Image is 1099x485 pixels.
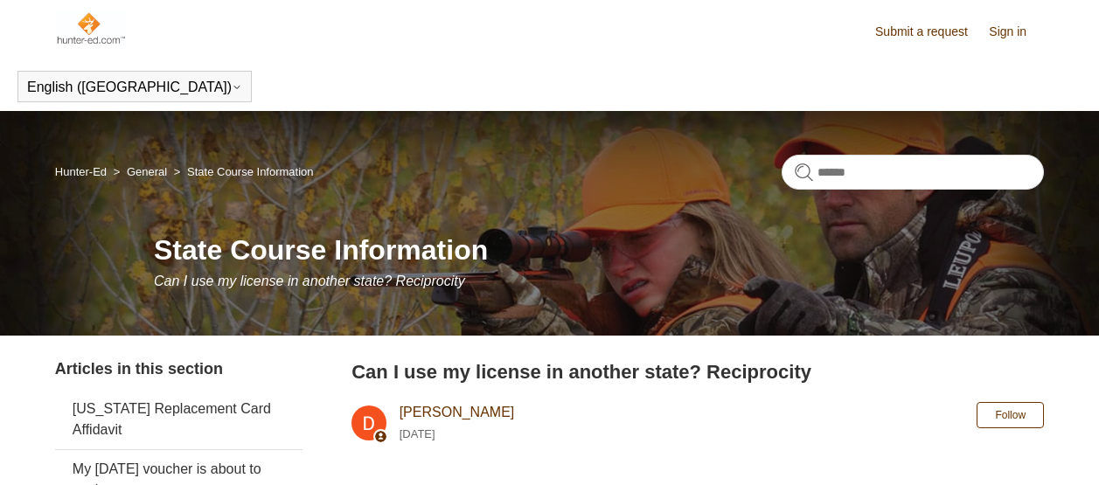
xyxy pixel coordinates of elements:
h2: Can I use my license in another state? Reciprocity [351,357,1044,386]
a: Submit a request [875,23,985,41]
li: Hunter-Ed [55,165,110,178]
li: State Course Information [170,165,314,178]
a: [PERSON_NAME] [400,405,515,419]
h1: State Course Information [154,229,1044,271]
span: Articles in this section [55,360,223,378]
span: Can I use my license in another state? Reciprocity [154,274,465,288]
a: General [127,165,167,178]
a: Sign in [989,23,1044,41]
input: Search [782,155,1044,190]
button: Follow Article [977,402,1044,428]
a: [US_STATE] Replacement Card Affidavit [55,390,303,449]
a: Hunter-Ed [55,165,107,178]
time: 02/12/2024, 18:13 [400,427,435,440]
button: English ([GEOGRAPHIC_DATA]) [27,80,242,95]
a: State Course Information [187,165,314,178]
li: General [110,165,170,178]
img: Hunter-Ed Help Center home page [55,10,126,45]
